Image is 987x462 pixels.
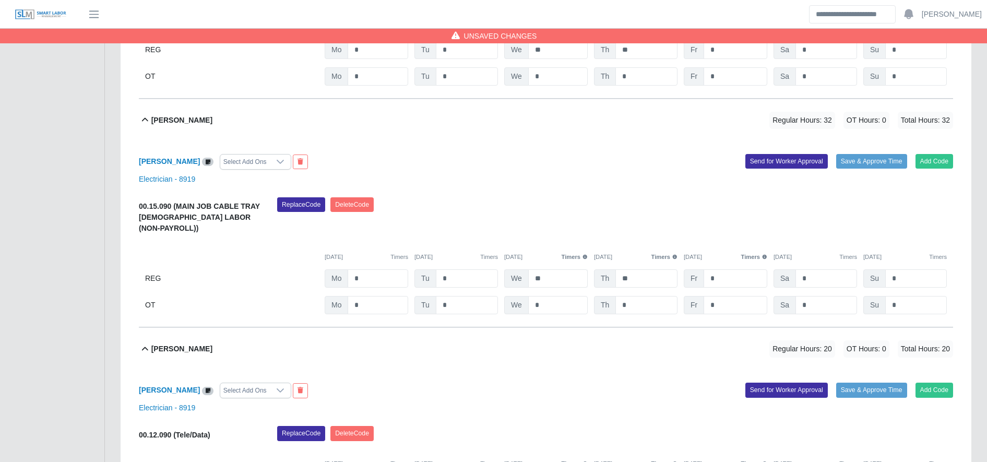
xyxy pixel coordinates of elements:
span: Total Hours: 20 [898,340,953,358]
div: [DATE] [414,253,498,262]
b: [PERSON_NAME] [151,115,212,126]
span: Su [863,67,886,86]
span: Fr [684,269,704,288]
span: Su [863,41,886,59]
div: [DATE] [594,253,677,262]
a: [PERSON_NAME] [139,386,200,394]
a: View/Edit Notes [202,386,213,394]
span: Th [594,41,616,59]
span: Th [594,269,616,288]
span: OT Hours: 0 [843,340,889,358]
span: Fr [684,67,704,86]
button: DeleteCode [330,426,374,441]
span: Tu [414,269,436,288]
button: Timers [839,253,857,262]
button: Timers [562,253,588,262]
span: Mo [325,269,348,288]
span: We [504,67,529,86]
b: [PERSON_NAME] [151,343,212,354]
div: OT [145,296,318,314]
img: SLM Logo [15,9,67,20]
button: ReplaceCode [277,197,325,212]
div: [DATE] [863,253,947,262]
span: Tu [414,67,436,86]
a: [PERSON_NAME] [139,157,200,165]
button: Send for Worker Approval [745,154,828,169]
span: Mo [325,41,348,59]
span: Unsaved Changes [464,31,537,41]
span: Tu [414,296,436,314]
input: Search [809,5,896,23]
span: Mo [325,67,348,86]
b: 00.12.090 (Tele/Data) [139,431,210,439]
span: Th [594,67,616,86]
span: OT Hours: 0 [843,112,889,129]
button: Save & Approve Time [836,383,907,397]
button: Timers [741,253,768,262]
div: Select Add Ons [220,155,270,169]
span: We [504,41,529,59]
a: View/Edit Notes [202,157,213,165]
button: Timers [651,253,678,262]
span: Sa [774,269,796,288]
div: REG [145,269,318,288]
span: Regular Hours: 32 [769,112,835,129]
span: We [504,296,529,314]
a: [PERSON_NAME] [922,9,982,20]
span: Sa [774,41,796,59]
span: Fr [684,41,704,59]
button: Timers [480,253,498,262]
div: REG [145,41,318,59]
button: End Worker & Remove from the Timesheet [293,155,308,169]
span: Sa [774,67,796,86]
button: Timers [929,253,947,262]
button: Send for Worker Approval [745,383,828,397]
button: Add Code [915,383,954,397]
span: Tu [414,41,436,59]
button: Save & Approve Time [836,154,907,169]
span: Fr [684,296,704,314]
button: End Worker & Remove from the Timesheet [293,383,308,398]
button: DeleteCode [330,197,374,212]
a: Electrician - 8919 [139,404,195,412]
span: Sa [774,296,796,314]
div: [DATE] [504,253,588,262]
b: 00.15.090 (MAIN JOB CABLE TRAY [DEMOGRAPHIC_DATA] LABOR (NON-PAYROLL)) [139,202,260,232]
span: Mo [325,296,348,314]
a: Electrician - 8919 [139,175,195,183]
span: Su [863,269,886,288]
span: Total Hours: 32 [898,112,953,129]
span: Su [863,296,886,314]
span: Th [594,296,616,314]
div: OT [145,67,318,86]
div: [DATE] [684,253,767,262]
div: Select Add Ons [220,383,270,398]
div: [DATE] [774,253,857,262]
button: Add Code [915,154,954,169]
span: Regular Hours: 20 [769,340,835,358]
div: [DATE] [325,253,408,262]
button: [PERSON_NAME] Regular Hours: 20 OT Hours: 0 Total Hours: 20 [139,328,953,370]
button: ReplaceCode [277,426,325,441]
button: [PERSON_NAME] Regular Hours: 32 OT Hours: 0 Total Hours: 32 [139,99,953,141]
button: Timers [390,253,408,262]
span: We [504,269,529,288]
